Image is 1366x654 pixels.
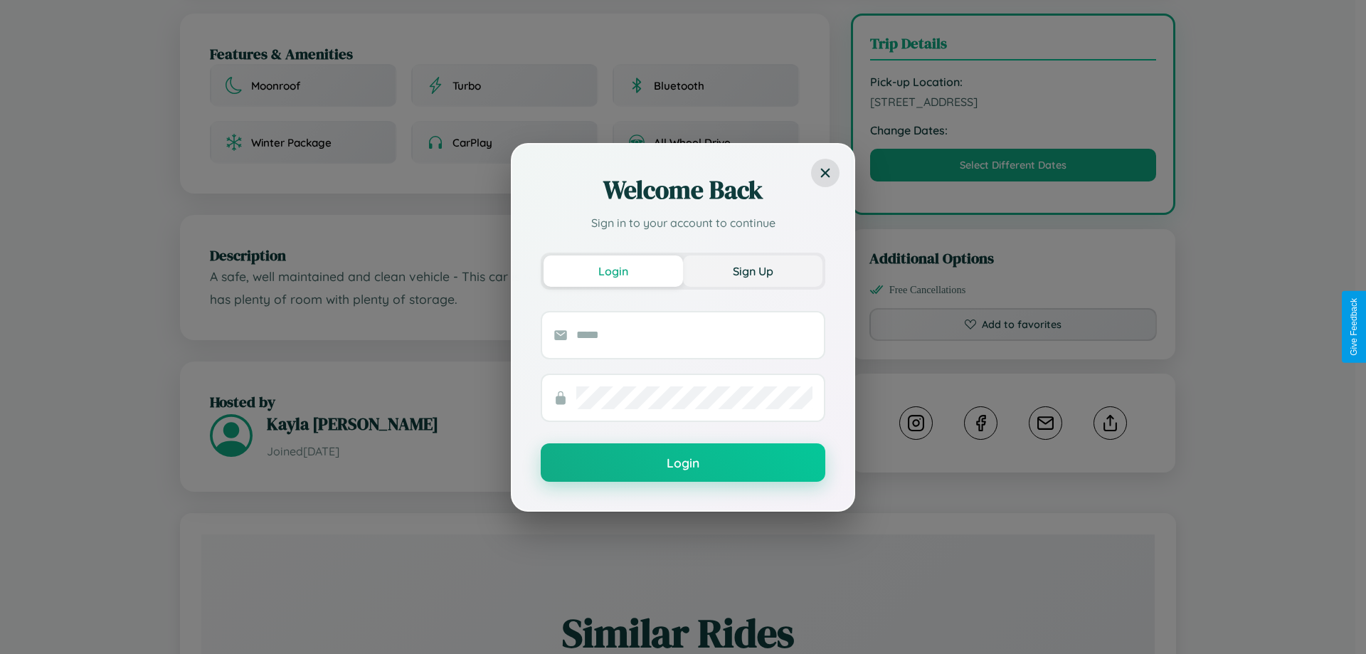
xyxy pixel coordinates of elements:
div: Give Feedback [1349,298,1359,356]
button: Login [541,443,825,482]
button: Login [544,255,683,287]
p: Sign in to your account to continue [541,214,825,231]
button: Sign Up [683,255,822,287]
h2: Welcome Back [541,173,825,207]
